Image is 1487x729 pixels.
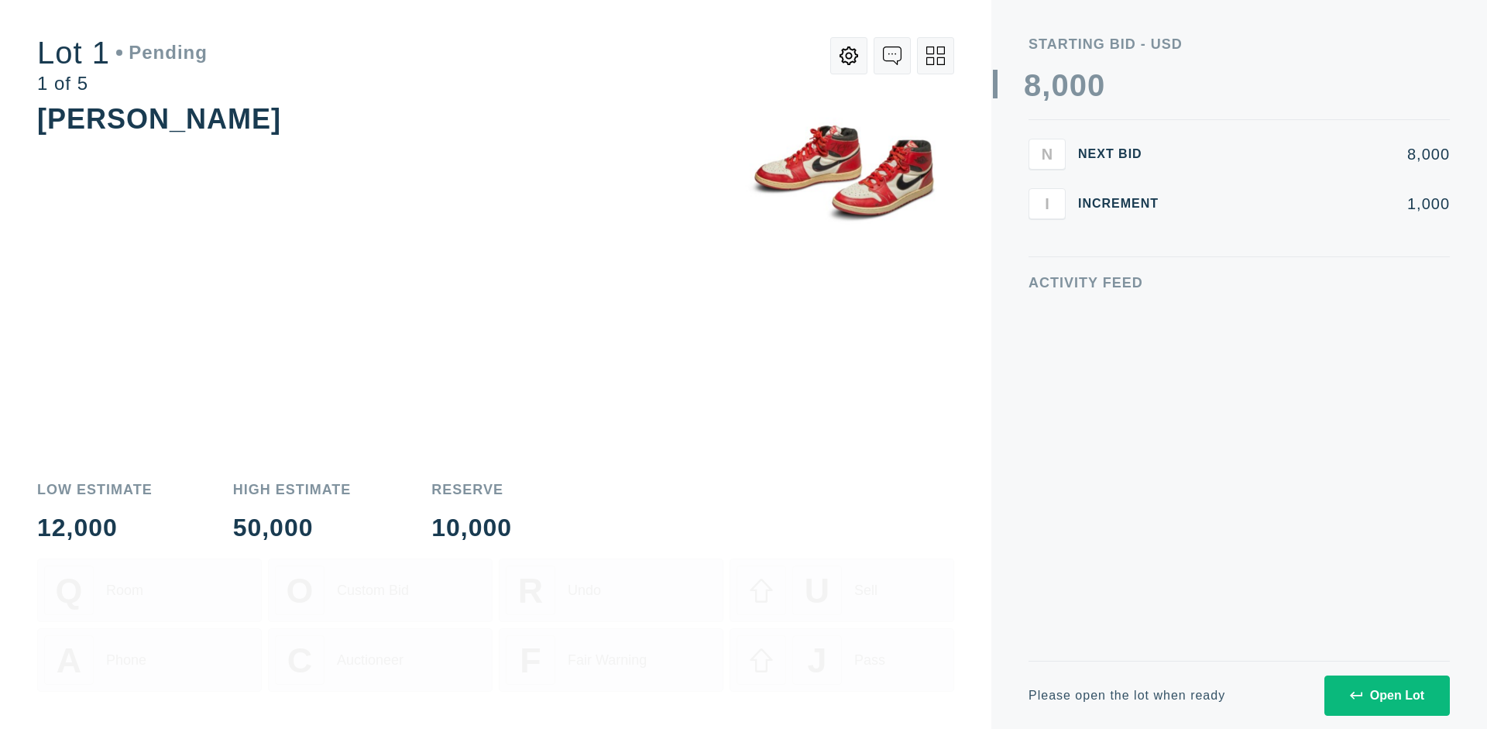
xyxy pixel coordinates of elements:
div: 50,000 [233,515,352,540]
div: 0 [1070,70,1087,101]
button: I [1029,188,1066,219]
div: , [1042,70,1051,380]
div: Open Lot [1350,689,1424,703]
div: 0 [1087,70,1105,101]
div: 12,000 [37,515,153,540]
div: Lot 1 [37,37,208,68]
span: N [1042,145,1053,163]
button: Open Lot [1324,676,1450,716]
div: Starting Bid - USD [1029,37,1450,51]
div: Activity Feed [1029,276,1450,290]
div: 1 of 5 [37,74,208,93]
div: Next Bid [1078,148,1171,160]
div: Increment [1078,198,1171,210]
div: [PERSON_NAME] [37,103,281,135]
div: Reserve [431,483,512,497]
button: N [1029,139,1066,170]
div: 0 [1051,70,1069,101]
div: 1,000 [1183,196,1450,211]
div: Pending [116,43,208,62]
div: Please open the lot when ready [1029,689,1225,702]
div: Low Estimate [37,483,153,497]
div: 8,000 [1183,146,1450,162]
span: I [1045,194,1049,212]
div: 8 [1024,70,1042,101]
div: 10,000 [431,515,512,540]
div: High Estimate [233,483,352,497]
